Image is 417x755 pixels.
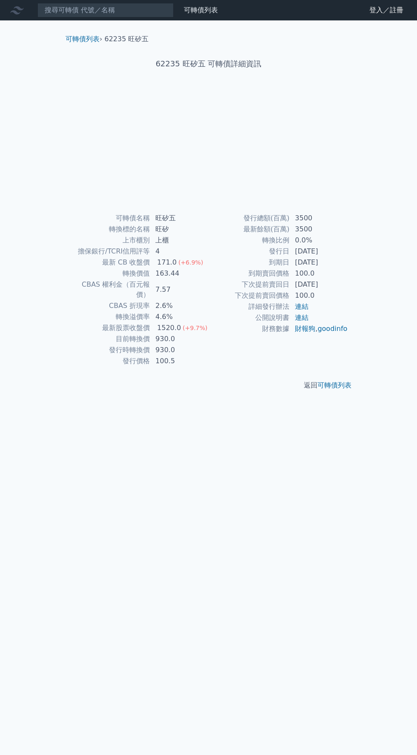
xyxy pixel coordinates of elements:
[66,34,102,44] li: ›
[290,246,348,257] td: [DATE]
[208,290,290,301] td: 下次提前賣回價格
[69,213,150,224] td: 可轉債名稱
[69,311,150,322] td: 轉換溢價率
[184,6,218,14] a: 可轉債列表
[208,312,290,323] td: 公開說明書
[69,235,150,246] td: 上市櫃別
[208,257,290,268] td: 到期日
[69,279,150,300] td: CBAS 權利金（百元報價）
[155,257,178,268] div: 171.0
[69,356,150,367] td: 發行價格
[150,224,208,235] td: 旺矽
[290,323,348,334] td: ,
[208,301,290,312] td: 詳細發行辦法
[290,279,348,290] td: [DATE]
[69,345,150,356] td: 發行時轉換價
[69,333,150,345] td: 目前轉換價
[208,224,290,235] td: 最新餘額(百萬)
[66,35,100,43] a: 可轉債列表
[69,224,150,235] td: 轉換標的名稱
[317,325,347,333] a: goodinfo
[69,257,150,268] td: 最新 CB 收盤價
[290,235,348,246] td: 0.0%
[208,235,290,246] td: 轉換比例
[295,325,315,333] a: 財報狗
[208,279,290,290] td: 下次提前賣回日
[295,313,308,322] a: 連結
[150,356,208,367] td: 100.5
[183,325,207,331] span: (+9.7%)
[150,246,208,257] td: 4
[208,246,290,257] td: 發行日
[295,302,308,311] a: 連結
[290,224,348,235] td: 3500
[150,213,208,224] td: 旺矽五
[150,235,208,246] td: 上櫃
[105,34,149,44] li: 62235 旺矽五
[155,323,183,333] div: 1520.0
[37,3,174,17] input: 搜尋可轉債 代號／名稱
[208,323,290,334] td: 財務數據
[59,58,358,70] h1: 62235 旺矽五 可轉債詳細資訊
[69,322,150,333] td: 最新股票收盤價
[208,213,290,224] td: 發行總額(百萬)
[150,333,208,345] td: 930.0
[69,300,150,311] td: CBAS 折現率
[69,246,150,257] td: 擔保銀行/TCRI信用評等
[317,381,351,389] a: 可轉債列表
[208,268,290,279] td: 到期賣回價格
[59,380,358,390] p: 返回
[363,3,410,17] a: 登入／註冊
[150,300,208,311] td: 2.6%
[150,279,208,300] td: 7.57
[290,290,348,301] td: 100.0
[178,259,203,266] span: (+6.9%)
[150,268,208,279] td: 163.44
[69,268,150,279] td: 轉換價值
[290,257,348,268] td: [DATE]
[150,345,208,356] td: 930.0
[290,213,348,224] td: 3500
[290,268,348,279] td: 100.0
[150,311,208,322] td: 4.6%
